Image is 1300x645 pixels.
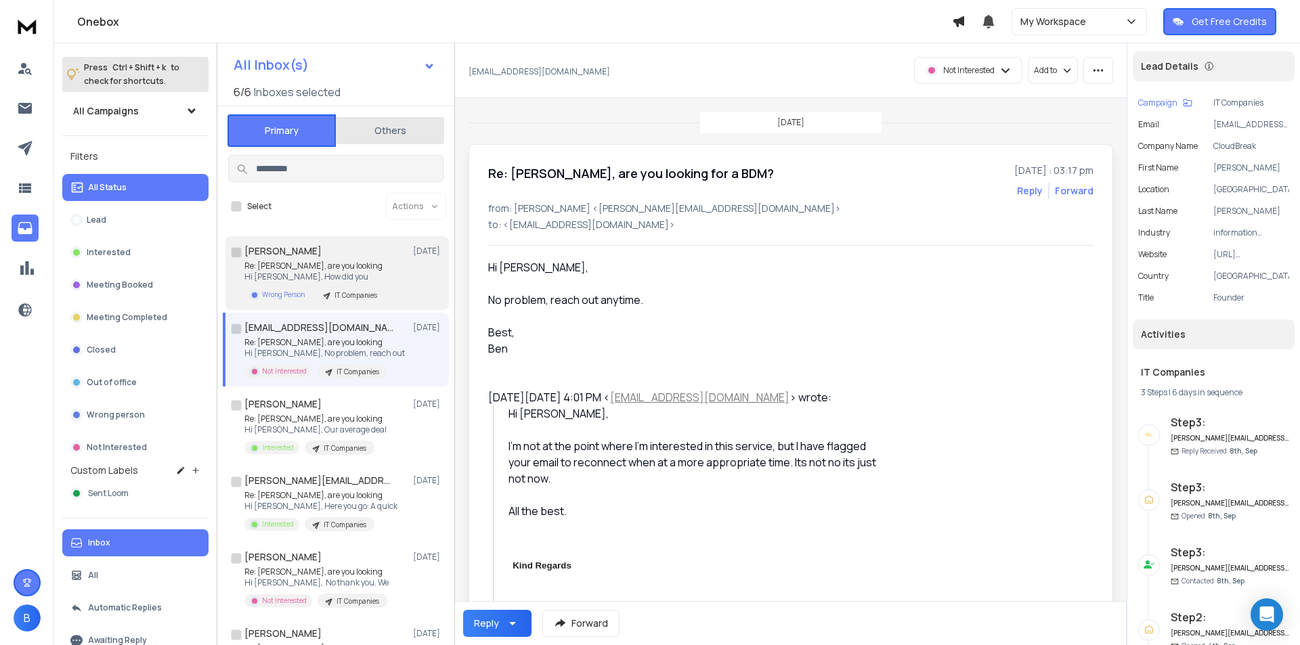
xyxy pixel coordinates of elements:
h6: Step 3 : [1171,544,1289,560]
h1: IT Companies [1141,365,1286,379]
button: All Campaigns [62,97,209,125]
p: information technology & services [1213,227,1289,238]
p: [PERSON_NAME] [1213,162,1289,173]
p: Wrong person [87,409,145,420]
p: Lead Details [1141,60,1198,73]
h1: [PERSON_NAME][EMAIL_ADDRESS][DOMAIN_NAME] [244,474,393,487]
h3: Custom Labels [70,464,138,477]
button: Inbox [62,529,209,556]
button: Automatic Replies [62,594,209,621]
div: Hi [PERSON_NAME], [488,259,884,275]
button: All Status [62,174,209,201]
p: Interested [262,519,294,529]
p: CloudBreak [1213,141,1289,152]
p: [GEOGRAPHIC_DATA] [1213,271,1289,282]
h1: [PERSON_NAME] [244,397,322,411]
div: Reply [474,617,499,630]
p: Re: [PERSON_NAME], are you looking [244,337,405,348]
p: Opened [1182,511,1236,521]
h6: [PERSON_NAME][EMAIL_ADDRESS][DOMAIN_NAME] [1171,628,1289,638]
p: Re: [PERSON_NAME], are you looking [244,566,389,577]
img: logo [14,14,41,39]
button: Meeting Booked [62,271,209,298]
p: Closed [87,344,116,355]
button: Wrong person [62,401,209,428]
button: B [14,604,41,631]
p: IT Companies [324,520,366,530]
p: Interested [262,443,294,453]
span: Sent Loom [88,488,129,499]
button: Primary [227,114,336,147]
div: Forward [1055,184,1093,198]
button: Interested [62,239,209,266]
p: Add to [1034,65,1057,76]
p: Not Interested [262,366,307,376]
h3: Filters [62,147,209,166]
p: Out of office [87,377,137,388]
button: Reply [1017,184,1043,198]
p: IT Companies [1213,97,1289,108]
p: [DATE] [413,475,443,486]
p: location [1138,184,1169,195]
h1: [PERSON_NAME] [244,244,322,258]
p: First Name [1138,162,1178,173]
p: Company Name [1138,141,1198,152]
p: All Status [88,182,127,193]
p: industry [1138,227,1170,238]
p: Hi [PERSON_NAME], No thank you. We [244,577,389,588]
p: IT Companies [337,596,379,606]
p: website [1138,249,1167,260]
div: Open Intercom Messenger [1251,598,1283,631]
h1: Re: [PERSON_NAME], are you looking for a BDM? [488,164,774,183]
p: All [88,570,98,581]
p: Get Free Credits [1192,15,1267,28]
div: No problem, reach out anytime. [488,292,884,308]
span: Kind Regards [513,560,571,571]
p: [PERSON_NAME] [1213,206,1289,217]
div: Best, [488,324,884,340]
div: Ben [488,340,884,357]
p: Automatic Replies [88,602,162,613]
p: title [1138,292,1154,303]
p: IT Companies [324,443,366,453]
h3: Inboxes selected [254,84,341,100]
button: Meeting Completed [62,304,209,331]
p: Not Interested [943,65,995,76]
button: Reply [463,610,532,637]
h6: Step 3 : [1171,414,1289,430]
p: Not Interested [262,596,307,606]
p: [EMAIL_ADDRESS][DOMAIN_NAME] [1213,119,1289,130]
h1: Onebox [77,14,952,30]
p: Email [1138,119,1159,130]
p: Reply Received [1182,446,1257,456]
span: 8th, Sep [1230,446,1257,455]
p: [DATE] [413,246,443,257]
span: 8th, Sep [1217,576,1244,585]
p: Re: [PERSON_NAME], are you looking [244,490,397,501]
p: Press to check for shortcuts. [84,61,179,88]
h6: [PERSON_NAME][EMAIL_ADDRESS][DOMAIN_NAME] [1171,563,1289,573]
p: Re: [PERSON_NAME], are you looking [244,261,385,271]
button: Closed [62,336,209,363]
p: [URL][DOMAIN_NAME] [1213,249,1289,260]
p: from: [PERSON_NAME] <[PERSON_NAME][EMAIL_ADDRESS][DOMAIN_NAME]> [488,202,1093,215]
p: [DATE] [777,117,804,128]
h1: [EMAIL_ADDRESS][DOMAIN_NAME] [244,321,393,334]
p: [DATE] [413,552,443,562]
button: Get Free Credits [1163,8,1276,35]
button: Sent Loom [62,480,209,507]
button: Out of office [62,369,209,396]
p: Contacted [1182,576,1244,586]
p: My Workspace [1020,15,1091,28]
div: Activities [1133,319,1295,349]
p: Campaign [1138,97,1177,108]
h1: [PERSON_NAME] [244,550,322,564]
p: [GEOGRAPHIC_DATA] [1213,184,1289,195]
p: Founder [1213,292,1289,303]
span: 6 / 6 [234,84,251,100]
button: All [62,562,209,589]
p: Wrong Person [262,290,305,300]
p: [EMAIL_ADDRESS][DOMAIN_NAME] [469,66,610,77]
button: Not Interested [62,434,209,461]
